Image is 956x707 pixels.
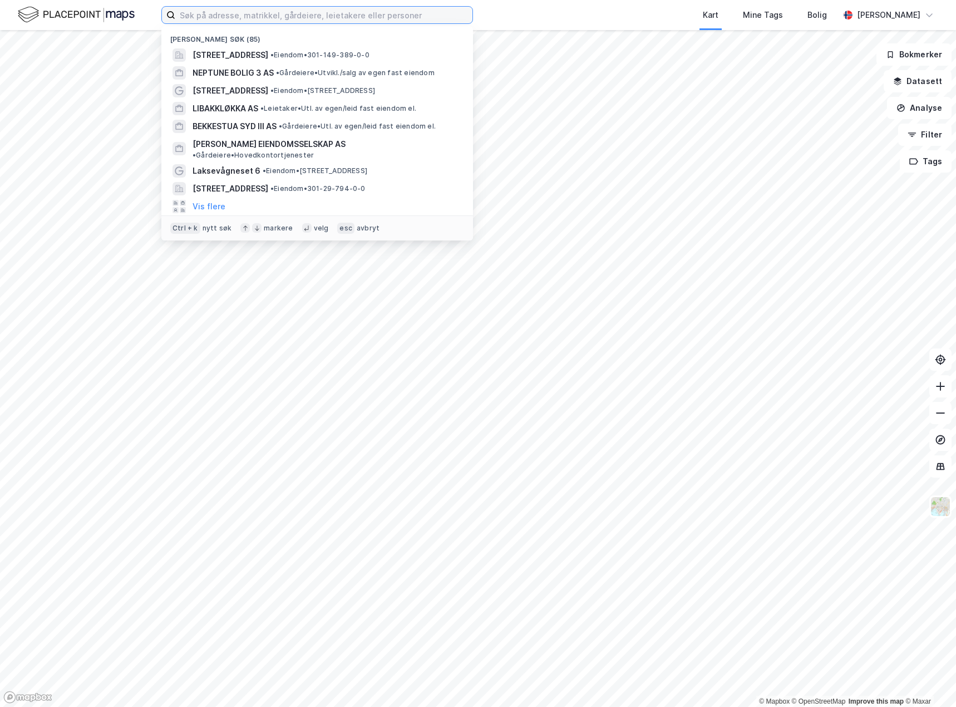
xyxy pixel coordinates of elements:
[193,138,346,151] span: [PERSON_NAME] EIENDOMSSELSKAP AS
[930,496,951,517] img: Z
[876,43,952,66] button: Bokmerker
[161,26,473,46] div: [PERSON_NAME] søk (85)
[193,84,268,97] span: [STREET_ADDRESS]
[898,124,952,146] button: Filter
[193,48,268,62] span: [STREET_ADDRESS]
[884,70,952,92] button: Datasett
[276,68,279,77] span: •
[193,200,225,213] button: Vis flere
[18,5,135,24] img: logo.f888ab2527a4732fd821a326f86c7f29.svg
[792,698,846,705] a: OpenStreetMap
[270,86,274,95] span: •
[193,66,274,80] span: NEPTUNE BOLIG 3 AS
[743,8,783,22] div: Mine Tags
[759,698,790,705] a: Mapbox
[3,691,52,704] a: Mapbox homepage
[263,166,266,175] span: •
[357,224,380,233] div: avbryt
[270,51,369,60] span: Eiendom • 301-149-389-0-0
[193,164,260,178] span: Laksevågneset 6
[887,97,952,119] button: Analyse
[193,182,268,195] span: [STREET_ADDRESS]
[263,166,367,175] span: Eiendom • [STREET_ADDRESS]
[193,151,196,159] span: •
[703,8,718,22] div: Kart
[170,223,200,234] div: Ctrl + k
[849,698,904,705] a: Improve this map
[270,184,366,193] span: Eiendom • 301-29-794-0-0
[203,224,232,233] div: nytt søk
[193,151,314,160] span: Gårdeiere • Hovedkontortjenester
[260,104,264,112] span: •
[264,224,293,233] div: markere
[270,86,375,95] span: Eiendom • [STREET_ADDRESS]
[276,68,435,77] span: Gårdeiere • Utvikl./salg av egen fast eiendom
[807,8,827,22] div: Bolig
[270,51,274,59] span: •
[193,102,258,115] span: LIBAKKLØKKA AS
[193,120,277,133] span: BEKKESTUA SYD III AS
[900,654,956,707] iframe: Chat Widget
[279,122,282,130] span: •
[900,150,952,173] button: Tags
[314,224,329,233] div: velg
[857,8,920,22] div: [PERSON_NAME]
[337,223,354,234] div: esc
[279,122,436,131] span: Gårdeiere • Utl. av egen/leid fast eiendom el.
[175,7,472,23] input: Søk på adresse, matrikkel, gårdeiere, leietakere eller personer
[270,184,274,193] span: •
[260,104,416,113] span: Leietaker • Utl. av egen/leid fast eiendom el.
